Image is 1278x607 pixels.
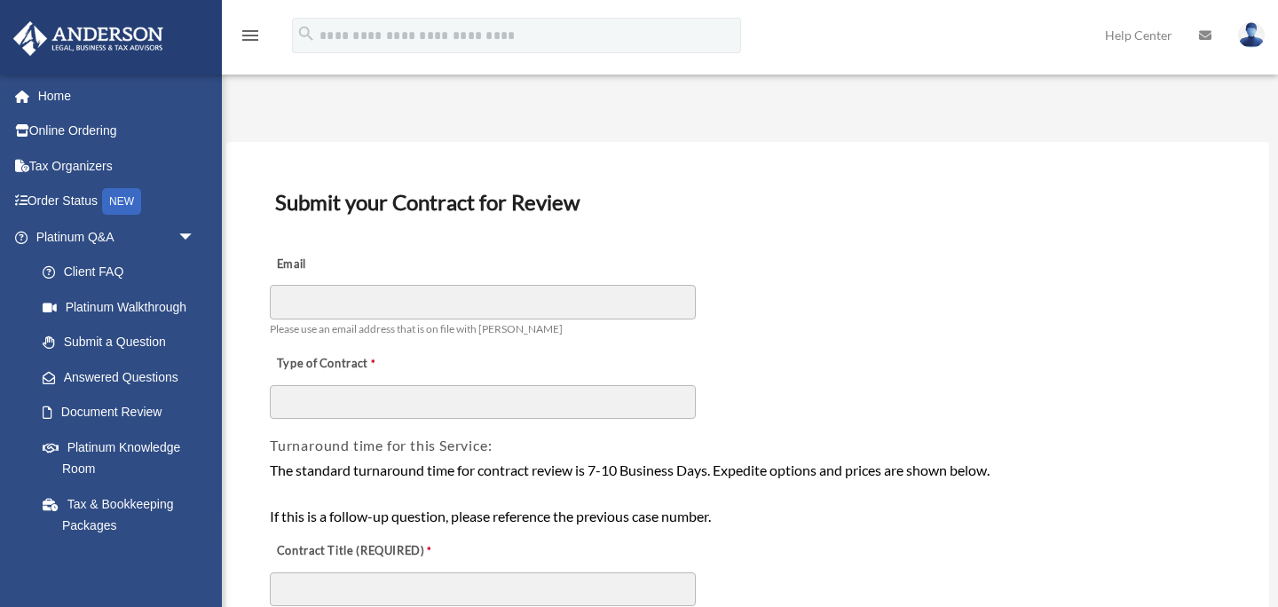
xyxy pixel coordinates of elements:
a: Platinum Q&Aarrow_drop_down [12,219,222,255]
a: Submit a Question [25,325,222,360]
a: Document Review [25,395,213,430]
a: Answered Questions [25,359,222,395]
h3: Submit your Contract for Review [268,184,1227,221]
a: Home [12,78,222,114]
a: Order StatusNEW [12,184,222,220]
img: Anderson Advisors Platinum Portal [8,21,169,56]
div: The standard turnaround time for contract review is 7-10 Business Days. Expedite options and pric... [270,459,1226,527]
div: NEW [102,188,141,215]
label: Email [270,252,447,277]
i: search [296,24,316,43]
i: menu [240,25,261,46]
a: Client FAQ [25,255,222,290]
span: Please use an email address that is on file with [PERSON_NAME] [270,322,563,335]
span: arrow_drop_down [177,219,213,256]
a: Tax & Bookkeeping Packages [25,486,222,543]
img: User Pic [1238,22,1265,48]
label: Type of Contract [270,351,447,376]
a: menu [240,31,261,46]
a: Platinum Knowledge Room [25,430,222,486]
a: Tax Organizers [12,148,222,184]
a: Land Trust & Deed Forum [25,543,222,600]
label: Contract Title (REQUIRED) [270,540,447,564]
span: Turnaround time for this Service: [270,437,492,453]
a: Platinum Walkthrough [25,289,222,325]
a: Online Ordering [12,114,222,149]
